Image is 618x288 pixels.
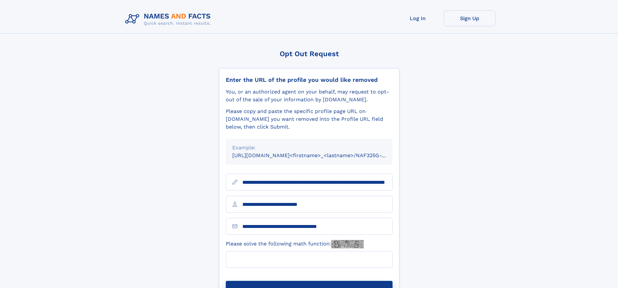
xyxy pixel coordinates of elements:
div: You, or an authorized agent on your behalf, may request to opt-out of the sale of your informatio... [226,88,393,104]
img: Logo Names and Facts [123,10,216,28]
div: Enter the URL of the profile you would like removed [226,76,393,83]
a: Log In [392,10,444,26]
label: Please solve the following math function: [226,240,364,248]
small: [URL][DOMAIN_NAME]<firstname>_<lastname>/NAF325G-xxxxxxxx [232,152,405,158]
div: Opt Out Request [219,50,399,58]
a: Sign Up [444,10,496,26]
div: Example: [232,144,386,152]
div: Please copy and paste the specific profile page URL on [DOMAIN_NAME] you want removed into the Pr... [226,107,393,131]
